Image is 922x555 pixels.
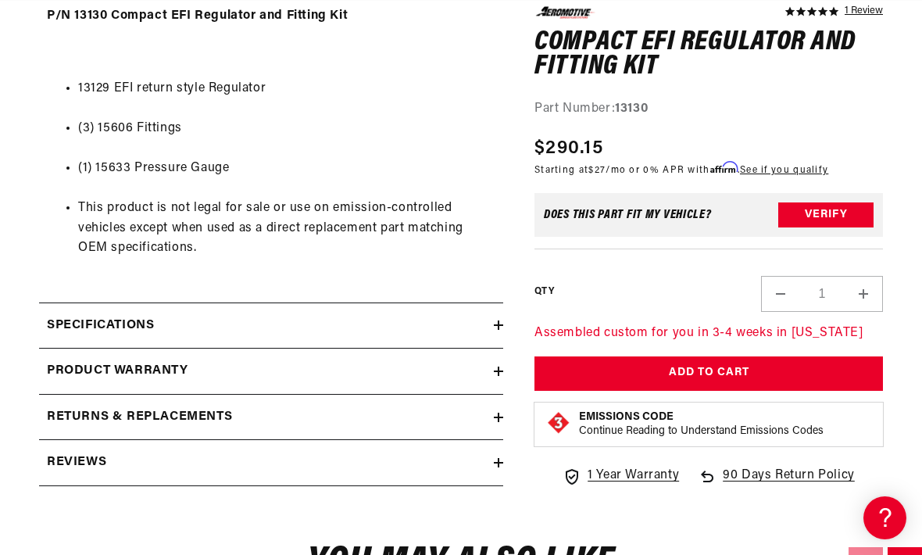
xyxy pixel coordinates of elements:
span: 1 Year Warranty [588,466,679,486]
a: 340 Stealth Fuel Pumps [16,295,297,319]
strong: P/N 13130 Compact EFI Regulator and Fitting Kit [47,9,348,22]
h2: Returns & replacements [47,407,232,428]
h2: Reviews [47,453,106,473]
span: 90 Days Return Policy [723,466,855,502]
div: Does This part fit My vehicle? [544,209,712,221]
h1: Compact EFI Regulator and Fitting Kit [534,30,883,80]
a: See if you qualify - Learn more about Affirm Financing (opens in modal) [740,166,828,175]
button: Verify [778,202,874,227]
a: EFI Regulators [16,198,297,222]
summary: Product warranty [39,349,503,394]
h2: Product warranty [47,361,188,381]
a: 90 Days Return Policy [698,466,855,502]
button: Emissions CodeContinue Reading to Understand Emissions Codes [579,410,824,439]
a: EFI Fuel Pumps [16,270,297,295]
a: POWERED BY ENCHANT [215,450,301,465]
p: Starting at /mo or 0% APR with . [534,163,828,177]
p: Assembled custom for you in 3-4 weeks in [US_STATE] [534,324,883,344]
a: Carbureted Fuel Pumps [16,222,297,246]
span: $27 [588,166,606,175]
button: Contact Us [16,418,297,446]
a: 1 reviews [845,7,883,18]
a: Carbureted Regulators [16,246,297,270]
div: Part Number: [534,99,883,120]
label: QTY [534,285,554,299]
li: 13129 EFI return style Regulator [78,79,495,99]
p: Continue Reading to Understand Emissions Codes [579,424,824,439]
button: Add to Cart [534,356,883,392]
li: This product is not legal for sale or use on emission-controlled vehicles except when used as a d... [78,199,495,259]
summary: Reviews [39,440,503,485]
strong: 13130 [615,102,648,115]
div: General [16,109,297,124]
a: Getting Started [16,133,297,157]
div: Frequently Asked Questions [16,173,297,188]
span: Affirm [710,162,738,174]
li: (1) 15633 Pressure Gauge [78,159,495,179]
strong: Emissions Code [579,411,674,423]
summary: Returns & replacements [39,395,503,440]
summary: Specifications [39,303,503,349]
a: 1 Year Warranty [563,466,679,486]
li: (3) 15606 Fittings [78,119,495,139]
span: $290.15 [534,134,603,163]
img: Emissions code [546,410,571,435]
h2: Specifications [47,316,154,336]
a: Brushless Fuel Pumps [16,320,297,344]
